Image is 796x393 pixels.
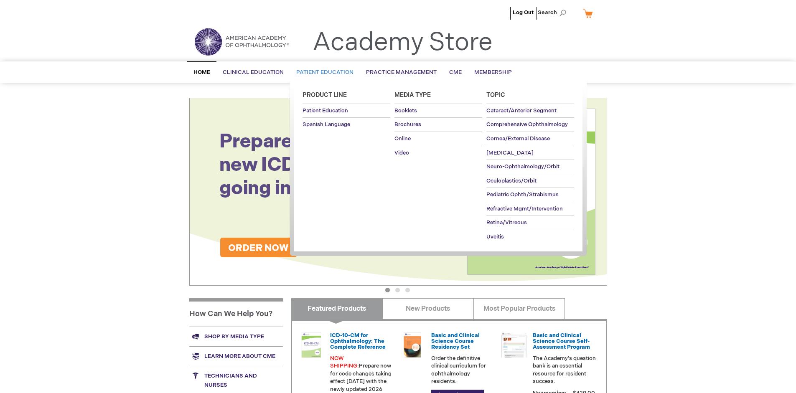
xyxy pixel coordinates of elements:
[385,288,390,292] button: 1 of 3
[405,288,410,292] button: 3 of 3
[449,69,462,76] span: CME
[291,298,383,319] a: Featured Products
[486,233,504,240] span: Uveitis
[431,355,495,385] p: Order the definitive clinical curriculum for ophthalmology residents.
[486,121,568,128] span: Comprehensive Ophthalmology
[313,28,493,58] a: Academy Store
[394,135,411,142] span: Online
[189,298,283,327] h1: How Can We Help You?
[513,9,534,16] a: Log Out
[486,163,559,170] span: Neuro-Ophthalmology/Orbit
[473,298,565,319] a: Most Popular Products
[394,91,431,99] span: Media Type
[431,332,480,351] a: Basic and Clinical Science Course Residency Set
[296,69,353,76] span: Patient Education
[330,332,386,351] a: ICD-10-CM for Ophthalmology: The Complete Reference
[366,69,437,76] span: Practice Management
[382,298,474,319] a: New Products
[486,205,563,212] span: Refractive Mgmt/Intervention
[486,135,550,142] span: Cornea/External Disease
[486,177,537,184] span: Oculoplastics/Orbit
[486,107,557,114] span: Cataract/Anterior Segment
[193,69,210,76] span: Home
[486,219,527,226] span: Retina/Vitreous
[486,91,505,99] span: Topic
[394,150,409,156] span: Video
[394,107,417,114] span: Booklets
[189,346,283,366] a: Learn more about CME
[474,69,512,76] span: Membership
[400,332,425,358] img: 02850963u_47.png
[303,107,348,114] span: Patient Education
[533,332,590,351] a: Basic and Clinical Science Course Self-Assessment Program
[501,332,526,358] img: bcscself_20.jpg
[538,4,570,21] span: Search
[486,150,534,156] span: [MEDICAL_DATA]
[533,355,596,385] p: The Academy's question bank is an essential resource for resident success.
[395,288,400,292] button: 2 of 3
[303,121,350,128] span: Spanish Language
[394,121,421,128] span: Brochures
[303,91,347,99] span: Product Line
[330,355,359,370] font: NOW SHIPPING:
[486,191,559,198] span: Pediatric Ophth/Strabismus
[189,327,283,346] a: Shop by media type
[223,69,284,76] span: Clinical Education
[299,332,324,358] img: 0120008u_42.png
